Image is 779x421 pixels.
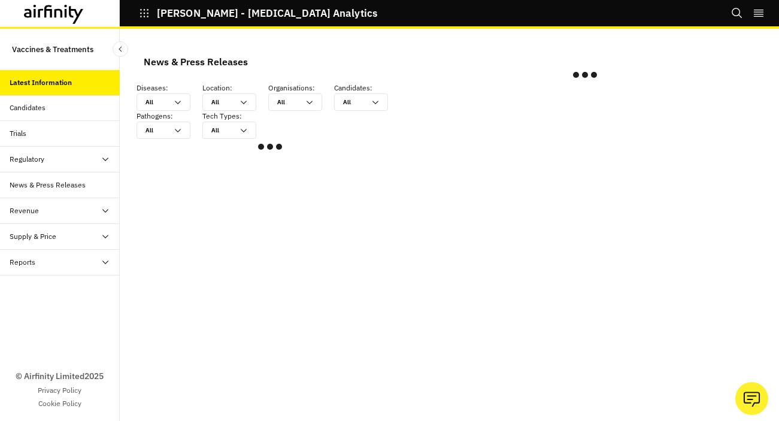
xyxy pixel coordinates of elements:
div: Revenue [10,205,39,216]
p: Candidates : [334,83,400,93]
button: [PERSON_NAME] - [MEDICAL_DATA] Analytics [139,3,377,23]
div: Latest Information [10,77,72,88]
p: Vaccines & Treatments [12,38,93,60]
a: Privacy Policy [38,385,81,396]
div: News & Press Releases [144,53,248,71]
button: Ask our analysts [735,382,768,415]
div: Supply & Price [10,231,56,242]
div: News & Press Releases [10,180,86,190]
p: Organisations : [268,83,334,93]
div: Reports [10,257,35,268]
div: Regulatory [10,154,44,165]
div: Candidates [10,102,46,113]
p: [PERSON_NAME] - [MEDICAL_DATA] Analytics [157,8,377,19]
button: Search [731,3,743,23]
p: Pathogens : [137,111,202,122]
button: Close Sidebar [113,41,128,57]
p: Location : [202,83,268,93]
p: © Airfinity Limited 2025 [16,370,104,383]
p: Diseases : [137,83,202,93]
a: Cookie Policy [38,398,81,409]
p: Tech Types : [202,111,268,122]
div: Trials [10,128,26,139]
